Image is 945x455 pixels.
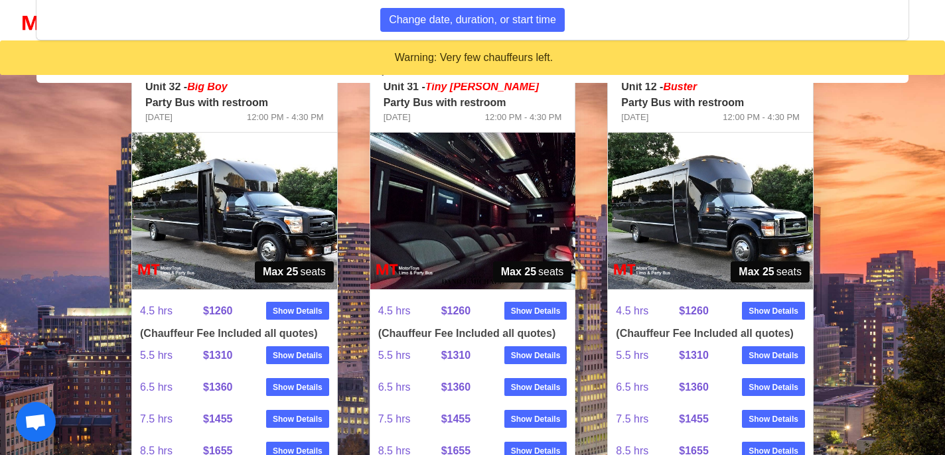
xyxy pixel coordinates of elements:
[616,371,679,403] span: 6.5 hrs
[140,295,203,327] span: 4.5 hrs
[145,79,324,95] p: Unit 32 -
[608,133,813,289] img: 12%2001.jpg
[493,261,572,283] span: seats
[511,381,561,393] strong: Show Details
[621,111,648,124] span: [DATE]
[723,111,800,124] span: 12:00 PM - 4:30 PM
[145,95,324,111] p: Party Bus with restroom
[378,295,441,327] span: 4.5 hrs
[140,340,203,371] span: 5.5 hrs
[273,381,323,393] strong: Show Details
[203,413,233,424] strong: $1455
[749,350,798,361] strong: Show Details
[485,111,562,124] span: 12:00 PM - 4:30 PM
[140,327,329,340] h4: (Chauffeur Fee Included all quotes)
[425,81,539,92] span: Tiny [PERSON_NAME]
[616,327,805,340] h4: (Chauffeur Fee Included all quotes)
[616,403,679,435] span: 7.5 hrs
[187,81,227,92] em: Big Boy
[16,402,56,442] div: Open chat
[11,50,937,65] div: Warning: Very few chauffeurs left.
[749,305,798,317] strong: Show Details
[679,350,709,361] strong: $1310
[273,350,323,361] strong: Show Details
[501,264,536,280] strong: Max 25
[441,305,471,316] strong: $1260
[679,305,709,316] strong: $1260
[273,413,323,425] strong: Show Details
[370,133,575,289] img: 31%2002.jpg
[378,327,567,340] h4: (Chauffeur Fee Included all quotes)
[378,340,441,371] span: 5.5 hrs
[616,340,679,371] span: 5.5 hrs
[441,350,471,361] strong: $1310
[621,79,800,95] p: Unit 12 -
[739,264,774,280] strong: Max 25
[511,413,561,425] strong: Show Details
[203,381,233,393] strong: $1360
[389,12,556,28] span: Change date, duration, or start time
[679,381,709,393] strong: $1360
[384,95,562,111] p: Party Bus with restroom
[132,133,337,289] img: 32%2001.jpg
[749,381,798,393] strong: Show Details
[378,371,441,403] span: 6.5 hrs
[255,261,334,283] span: seats
[749,413,798,425] strong: Show Details
[19,14,100,32] img: MotorToys Logo
[203,305,233,316] strong: $1260
[247,111,324,124] span: 12:00 PM - 4:30 PM
[441,413,471,424] strong: $1455
[616,295,679,327] span: 4.5 hrs
[511,350,561,361] strong: Show Details
[140,371,203,403] span: 6.5 hrs
[621,95,800,111] p: Party Bus with restroom
[145,111,173,124] span: [DATE]
[679,413,709,424] strong: $1455
[441,381,471,393] strong: $1360
[273,305,323,317] strong: Show Details
[384,79,562,95] p: Unit 31 -
[263,264,298,280] strong: Max 25
[140,403,203,435] span: 7.5 hrs
[663,81,697,92] em: Buster
[511,305,561,317] strong: Show Details
[384,111,411,124] span: [DATE]
[731,261,810,283] span: seats
[378,403,441,435] span: 7.5 hrs
[380,8,565,32] button: Change date, duration, or start time
[203,350,233,361] strong: $1310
